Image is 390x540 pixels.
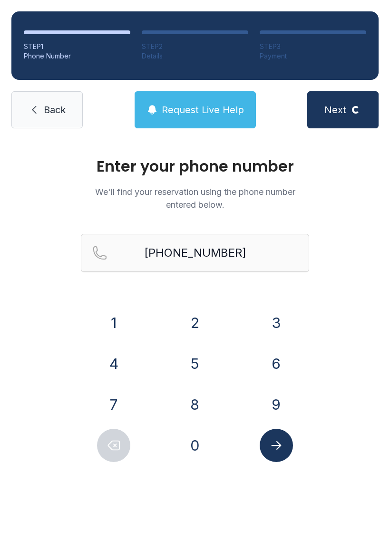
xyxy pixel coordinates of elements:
[24,42,130,51] div: STEP 1
[142,42,248,51] div: STEP 2
[24,51,130,61] div: Phone Number
[44,103,66,116] span: Back
[142,51,248,61] div: Details
[260,51,366,61] div: Payment
[178,388,212,421] button: 8
[162,103,244,116] span: Request Live Help
[260,42,366,51] div: STEP 3
[97,388,130,421] button: 7
[260,429,293,462] button: Submit lookup form
[178,306,212,339] button: 2
[178,347,212,380] button: 5
[324,103,346,116] span: Next
[97,306,130,339] button: 1
[81,234,309,272] input: Reservation phone number
[178,429,212,462] button: 0
[81,185,309,211] p: We'll find your reservation using the phone number entered below.
[260,347,293,380] button: 6
[81,159,309,174] h1: Enter your phone number
[260,306,293,339] button: 3
[260,388,293,421] button: 9
[97,347,130,380] button: 4
[97,429,130,462] button: Delete number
